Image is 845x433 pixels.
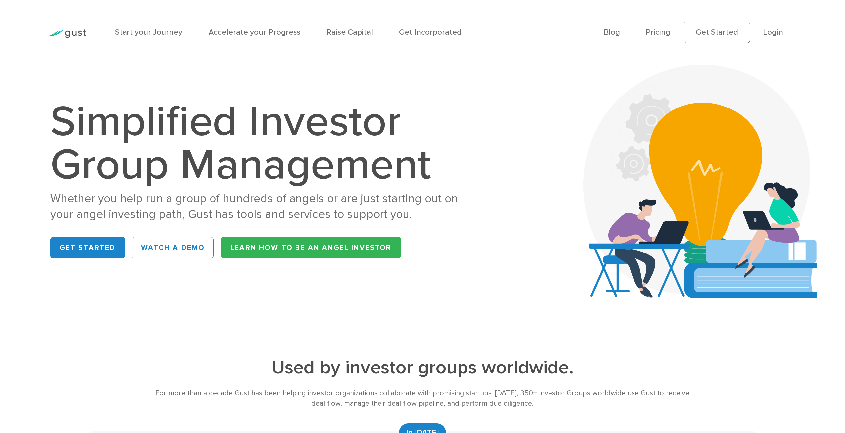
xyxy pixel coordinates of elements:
[50,191,479,222] div: Whether you help run a group of hundreds of angels or are just starting out on your angel investi...
[115,27,182,37] a: Start your Journey
[399,27,462,37] a: Get Incorporated
[151,388,694,409] div: For more than a decade Gust has been helping investor organizations collaborate with promising st...
[50,100,479,186] h1: Simplified Investor Group Management
[646,27,670,37] a: Pricing
[49,29,86,38] img: Gust Logo
[151,356,694,379] h2: Used by investor groups worldwide.
[132,237,214,258] a: WATCH A DEMO
[583,65,817,298] img: Aca 2023 Hero Bg
[221,237,401,258] a: Learn How to be an Angel Investor
[604,27,620,37] a: Blog
[50,237,125,258] a: Get Started
[763,27,783,37] a: Login
[684,22,750,43] a: Get Started
[326,27,373,37] a: Raise Capital
[209,27,300,37] a: Accelerate your Progress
